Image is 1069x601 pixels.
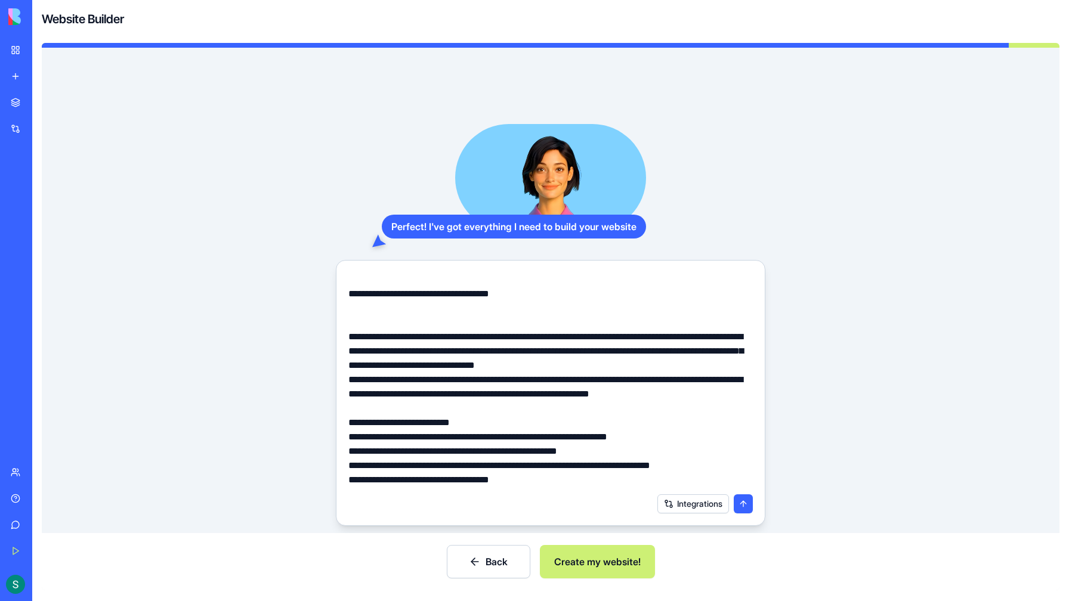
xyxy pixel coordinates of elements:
[42,11,124,27] h4: Website Builder
[382,215,646,238] div: Perfect! I've got everything I need to build your website
[8,8,82,25] img: logo
[657,494,729,513] button: Integrations
[6,575,25,594] img: ACg8ocL7dLGPfyQNDcACwQ6_9-wvuMp_eDaN8x775z5Mus8uNywQsA=s96-c
[540,545,655,578] button: Create my website!
[447,545,530,578] button: Back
